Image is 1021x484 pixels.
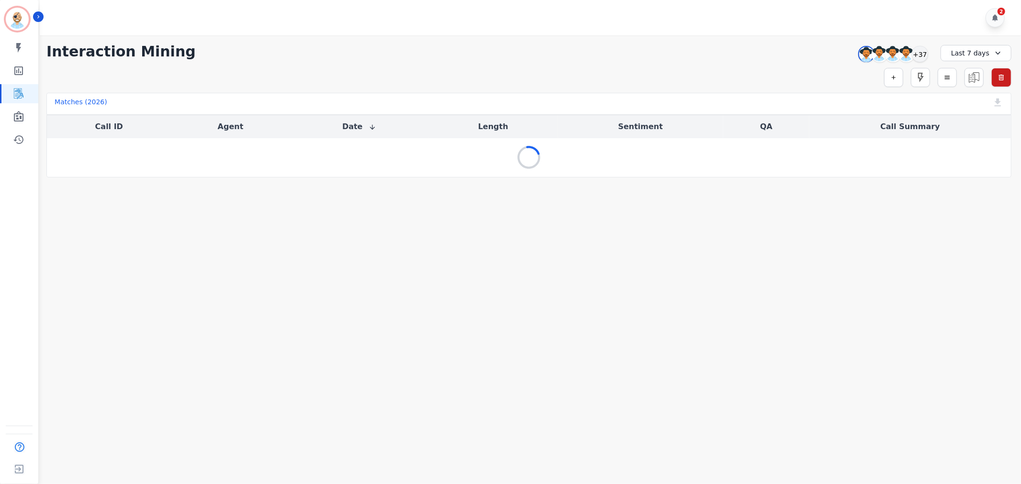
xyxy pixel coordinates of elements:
[95,121,123,132] button: Call ID
[998,8,1005,15] div: 2
[760,121,773,132] button: QA
[912,46,928,62] div: +37
[618,121,662,132] button: Sentiment
[478,121,508,132] button: Length
[46,43,196,60] h1: Interaction Mining
[342,121,376,132] button: Date
[218,121,244,132] button: Agent
[880,121,940,132] button: Call Summary
[55,97,107,110] div: Matches ( 2026 )
[941,45,1011,61] div: Last 7 days
[6,8,29,31] img: Bordered avatar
